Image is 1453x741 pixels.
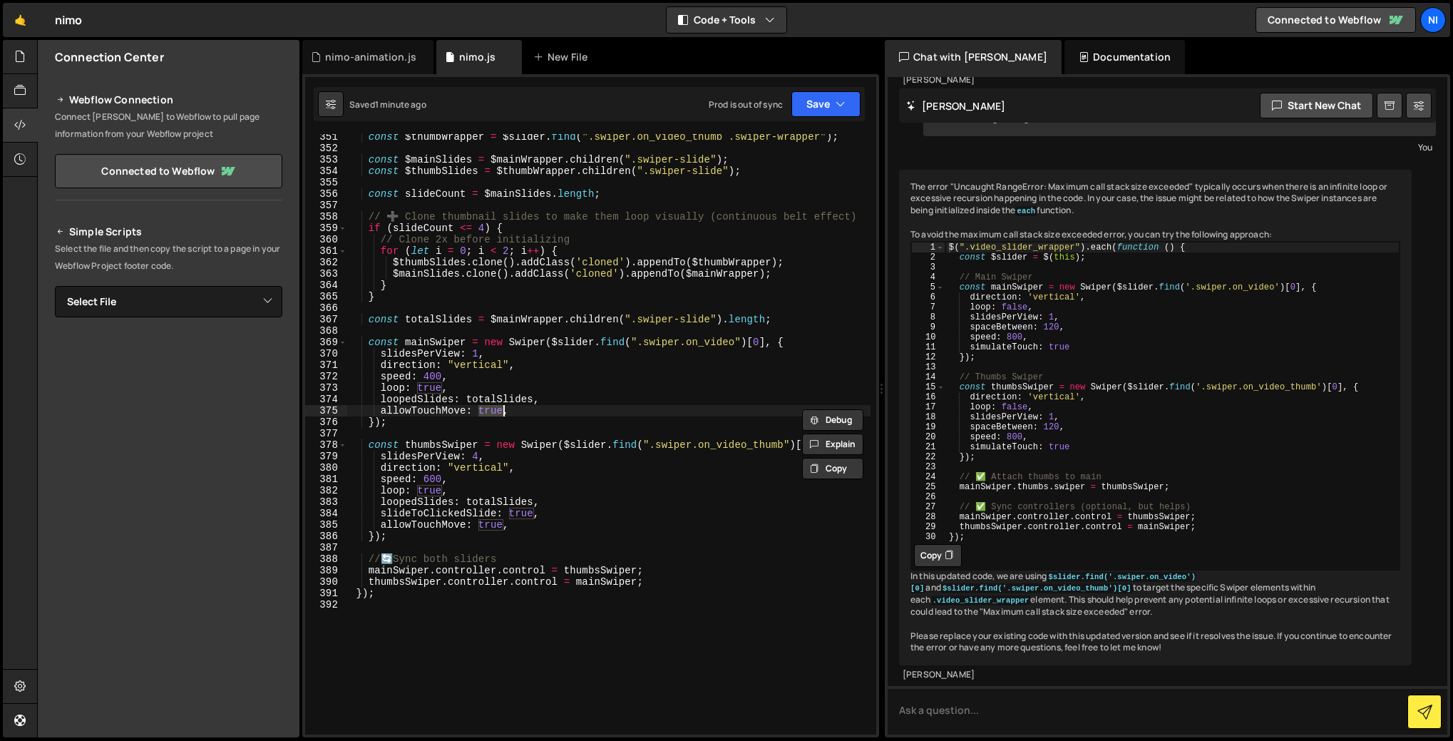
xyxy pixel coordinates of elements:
[927,140,1432,155] div: You
[55,154,282,188] a: Connected to Webflow
[305,325,347,337] div: 368
[305,599,347,610] div: 392
[349,98,426,111] div: Saved
[912,532,945,542] div: 30
[912,322,945,332] div: 9
[305,588,347,599] div: 391
[912,402,945,412] div: 17
[55,11,83,29] div: nimo
[931,596,1031,605] code: .video_slider_wrapper
[305,223,347,234] div: 359
[305,131,347,143] div: 351
[912,242,945,252] div: 1
[912,362,945,372] div: 13
[912,452,945,462] div: 22
[305,291,347,302] div: 365
[667,7,786,33] button: Code + Tools
[885,40,1062,74] div: Chat with [PERSON_NAME]
[55,223,282,240] h2: Simple Scripts
[912,352,945,362] div: 12
[55,341,284,469] iframe: YouTube video player
[912,482,945,492] div: 25
[305,439,347,451] div: 378
[1064,40,1185,74] div: Documentation
[912,492,945,502] div: 26
[903,74,1408,86] div: [PERSON_NAME]
[912,522,945,532] div: 29
[459,50,496,64] div: nimo.js
[912,372,945,382] div: 14
[912,312,945,322] div: 8
[912,412,945,422] div: 18
[305,565,347,576] div: 389
[305,371,347,382] div: 372
[914,544,962,567] button: Copy
[305,314,347,325] div: 367
[305,211,347,223] div: 358
[912,272,945,282] div: 4
[375,98,426,111] div: 1 minute ago
[55,49,164,65] h2: Connection Center
[305,428,347,439] div: 377
[1260,93,1373,118] button: Start new chat
[305,485,347,496] div: 382
[305,165,347,177] div: 354
[709,98,783,111] div: Prod is out of sync
[906,99,1005,113] h2: [PERSON_NAME]
[912,342,945,352] div: 11
[305,382,347,394] div: 373
[941,583,1133,593] code: $slider.find('.swiper.on_video_thumb')[0]
[912,262,945,272] div: 3
[305,462,347,474] div: 380
[912,382,945,392] div: 15
[305,394,347,405] div: 374
[55,108,282,143] p: Connect [PERSON_NAME] to Webflow to pull page information from your Webflow project
[802,458,863,479] button: Copy
[305,143,347,154] div: 352
[912,502,945,512] div: 27
[305,359,347,371] div: 371
[305,474,347,485] div: 381
[305,542,347,553] div: 387
[533,50,593,64] div: New File
[305,508,347,519] div: 384
[912,442,945,452] div: 21
[305,337,347,348] div: 369
[791,91,861,117] button: Save
[912,252,945,262] div: 2
[912,512,945,522] div: 28
[305,519,347,531] div: 385
[305,348,347,359] div: 370
[325,50,416,64] div: nimo-animation.js
[305,405,347,417] div: 375
[912,462,945,472] div: 23
[903,669,1408,681] div: [PERSON_NAME]
[1256,7,1416,33] a: Connected to Webflow
[912,332,945,342] div: 10
[305,154,347,165] div: 353
[3,3,38,37] a: 🤙
[305,302,347,314] div: 366
[1015,206,1037,216] code: each
[305,200,347,211] div: 357
[305,268,347,280] div: 363
[910,572,1196,594] code: $slider.find('.swiper.on_video')[0]
[305,257,347,268] div: 362
[305,496,347,508] div: 383
[912,422,945,432] div: 19
[305,234,347,245] div: 360
[1420,7,1446,33] a: ni
[912,302,945,312] div: 7
[305,245,347,257] div: 361
[912,392,945,402] div: 16
[912,282,945,292] div: 5
[912,432,945,442] div: 20
[802,434,863,455] button: Explain
[55,479,284,607] iframe: YouTube video player
[912,472,945,482] div: 24
[899,170,1412,666] div: The error "Uncaught RangeError: Maximum call stack size exceeded" typically occurs when there is ...
[305,280,347,291] div: 364
[305,451,347,462] div: 379
[305,188,347,200] div: 356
